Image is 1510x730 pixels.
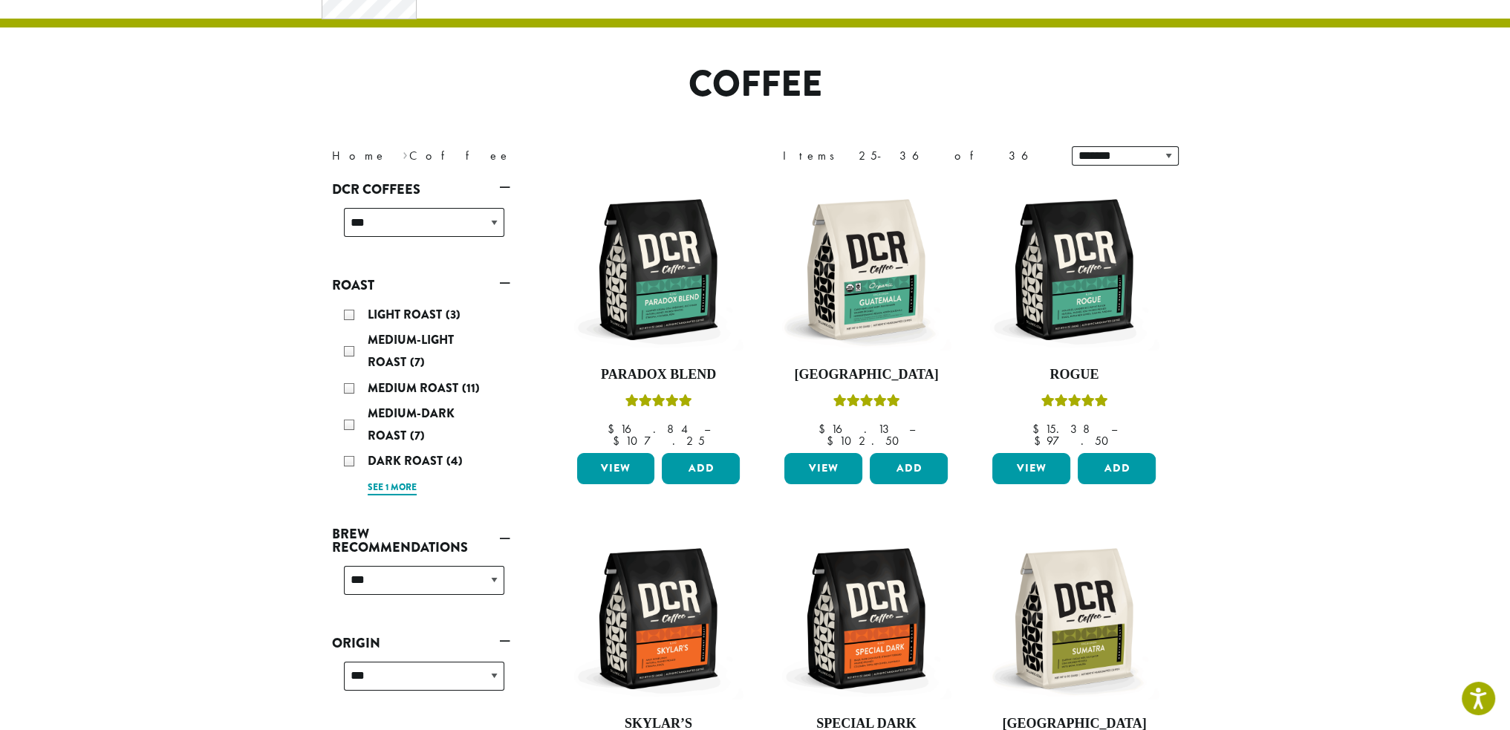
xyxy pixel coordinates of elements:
a: RogueRated 5.00 out of 5 [989,184,1159,447]
div: Rated 5.00 out of 5 [625,392,691,414]
a: See 1 more [368,480,417,495]
div: DCR Coffees [332,202,510,255]
span: Medium-Light Roast [368,331,454,371]
span: (7) [410,427,425,444]
bdi: 102.50 [827,433,906,449]
span: (11) [462,379,480,397]
div: Rated 5.00 out of 5 [833,392,899,414]
div: Roast [332,298,510,503]
bdi: 107.25 [612,433,704,449]
span: Medium-Dark Roast [368,405,455,444]
bdi: 97.50 [1033,433,1115,449]
a: View [577,453,655,484]
a: [GEOGRAPHIC_DATA]Rated 5.00 out of 5 [781,184,951,447]
img: DCR-12oz-FTO-Guatemala-Stock-scaled.png [781,184,951,355]
div: Brew Recommendations [332,560,510,613]
span: $ [607,421,619,437]
img: DCR-12oz-Special-Dark-Stock-scaled.png [781,533,951,704]
a: View [784,453,862,484]
img: DCR-12oz-Skylars-Stock-scaled.png [573,533,743,704]
a: Paradox BlendRated 5.00 out of 5 [573,184,744,447]
h4: Rogue [989,367,1159,383]
a: Roast [332,273,510,298]
img: DCR-12oz-Rogue-Stock-scaled.png [989,184,1159,355]
span: $ [1032,421,1044,437]
a: Home [332,148,387,163]
span: $ [1033,433,1046,449]
button: Add [1078,453,1156,484]
img: DCR-12oz-Paradox-Blend-Stock-scaled.png [573,184,743,355]
span: – [703,421,709,437]
span: Medium Roast [368,379,462,397]
h4: Paradox Blend [573,367,744,383]
img: DCR-12oz-Sumatra-Stock-scaled.png [989,533,1159,704]
a: Brew Recommendations [332,521,510,560]
button: Add [870,453,948,484]
span: (7) [410,353,425,371]
span: $ [818,421,830,437]
span: – [908,421,914,437]
h1: Coffee [321,63,1190,106]
span: (3) [446,306,461,323]
span: $ [612,433,625,449]
span: Light Roast [368,306,446,323]
span: – [1110,421,1116,437]
span: Dark Roast [368,452,446,469]
span: › [403,142,408,165]
div: Origin [332,656,510,708]
bdi: 15.38 [1032,421,1096,437]
button: Add [662,453,740,484]
nav: Breadcrumb [332,147,733,165]
bdi: 16.13 [818,421,894,437]
a: Origin [332,630,510,656]
span: (4) [446,452,463,469]
bdi: 16.84 [607,421,689,437]
a: DCR Coffees [332,177,510,202]
h4: [GEOGRAPHIC_DATA] [781,367,951,383]
div: Rated 5.00 out of 5 [1041,392,1107,414]
div: Items 25-36 of 36 [783,147,1049,165]
span: $ [827,433,839,449]
a: View [992,453,1070,484]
